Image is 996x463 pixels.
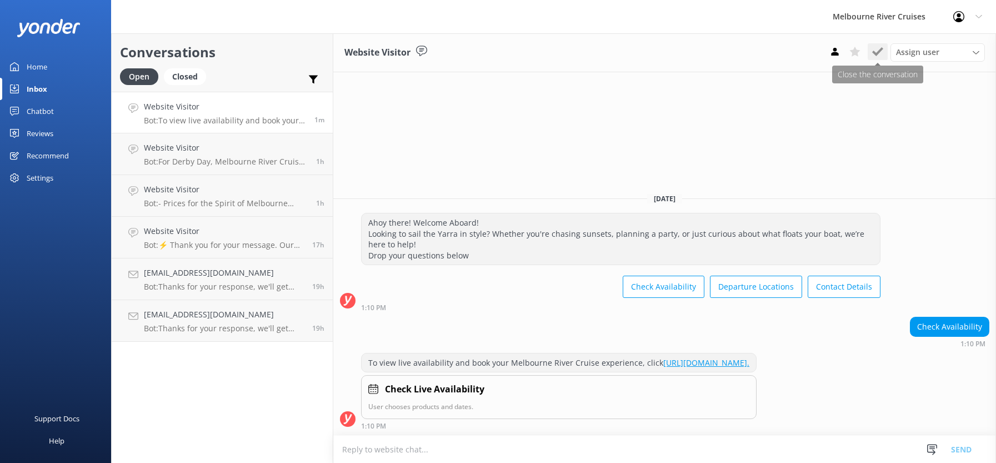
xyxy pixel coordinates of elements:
h3: Website Visitor [344,46,411,60]
div: Help [49,430,64,452]
a: Website VisitorBot:- Prices for the Spirit of Melbourne Dinner Cruise start from $195 for adults,... [112,175,333,217]
div: Check Availability [910,317,989,336]
p: Bot: For Derby Day, Melbourne River Cruises offers a Water Taxi service that provides a return jo... [144,157,308,167]
a: Open [120,70,164,82]
div: Oct 03 2025 01:10pm (UTC +10:00) Australia/Sydney [910,340,989,347]
div: Inbox [27,78,47,100]
h4: Website Visitor [144,101,306,113]
p: Bot: ⚡ Thank you for your message. Our office hours are Mon - Fri 9.30am - 5pm. We'll get back to... [144,240,304,250]
div: Reviews [27,122,53,145]
h4: Website Visitor [144,183,308,196]
a: Website VisitorBot:⚡ Thank you for your message. Our office hours are Mon - Fri 9.30am - 5pm. We'... [112,217,333,258]
p: Bot: Thanks for your response, we'll get back to you as soon as we can during opening hours. [144,323,304,333]
div: Closed [164,68,206,85]
span: Oct 03 2025 11:21am (UTC +10:00) Australia/Sydney [316,157,324,166]
button: Contact Details [808,276,880,298]
button: Check Availability [623,276,704,298]
strong: 1:10 PM [960,341,985,347]
span: Oct 02 2025 05:12pm (UTC +10:00) Australia/Sydney [312,323,324,333]
span: Oct 03 2025 01:10pm (UTC +10:00) Australia/Sydney [314,115,324,125]
span: [DATE] [647,194,682,203]
div: To view live availability and book your Melbourne River Cruise experience, click [362,354,756,372]
span: Assign user [896,46,939,58]
div: Home [27,56,47,78]
div: Chatbot [27,100,54,122]
strong: 1:10 PM [361,423,386,430]
div: Assign User [890,43,985,61]
img: yonder-white-logo.png [17,19,81,37]
strong: 1:10 PM [361,305,386,311]
span: Oct 02 2025 07:52pm (UTC +10:00) Australia/Sydney [312,240,324,250]
div: Oct 03 2025 01:10pm (UTC +10:00) Australia/Sydney [361,422,757,430]
div: Support Docs [34,407,79,430]
h2: Conversations [120,42,324,63]
button: Departure Locations [710,276,802,298]
span: Oct 02 2025 05:33pm (UTC +10:00) Australia/Sydney [312,282,324,291]
div: Settings [27,167,53,189]
a: [EMAIL_ADDRESS][DOMAIN_NAME]Bot:Thanks for your response, we'll get back to you as soon as we can... [112,300,333,342]
span: Oct 03 2025 11:14am (UTC +10:00) Australia/Sydney [316,198,324,208]
a: [EMAIL_ADDRESS][DOMAIN_NAME]Bot:Thanks for your response, we'll get back to you as soon as we can... [112,258,333,300]
div: Ahoy there! Welcome Aboard! Looking to sail the Yarra in style? Whether you're chasing sunsets, p... [362,213,880,265]
div: Oct 03 2025 01:10pm (UTC +10:00) Australia/Sydney [361,303,880,311]
a: Closed [164,70,212,82]
a: Website VisitorBot:To view live availability and book your Melbourne River Cruise experience, cli... [112,92,333,133]
p: Bot: Thanks for your response, we'll get back to you as soon as we can during opening hours. [144,282,304,292]
p: Bot: To view live availability and book your Melbourne River Cruise experience, click [URL][DOMAI... [144,116,306,126]
div: Open [120,68,158,85]
div: Recommend [27,145,69,167]
a: [URL][DOMAIN_NAME]. [663,357,749,368]
h4: [EMAIL_ADDRESS][DOMAIN_NAME] [144,308,304,321]
h4: Website Visitor [144,225,304,237]
p: Bot: - Prices for the Spirit of Melbourne Dinner Cruise start from $195 for adults, $120 for teen... [144,198,308,208]
a: Website VisitorBot:For Derby Day, Melbourne River Cruises offers a Water Taxi service that provid... [112,133,333,175]
p: User chooses products and dates. [368,401,749,412]
h4: Website Visitor [144,142,308,154]
h4: [EMAIL_ADDRESS][DOMAIN_NAME] [144,267,304,279]
h4: Check Live Availability [385,382,484,397]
